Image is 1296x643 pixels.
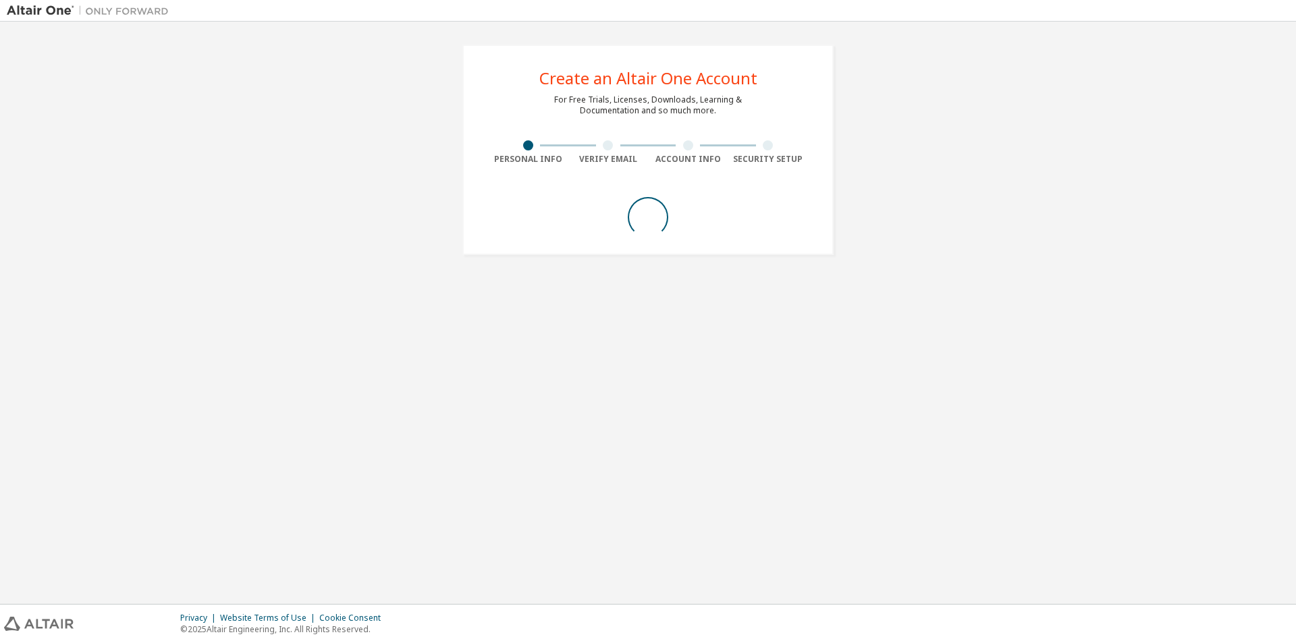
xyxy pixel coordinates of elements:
[180,623,389,635] p: © 2025 Altair Engineering, Inc. All Rights Reserved.
[7,4,175,18] img: Altair One
[539,70,757,86] div: Create an Altair One Account
[220,613,319,623] div: Website Terms of Use
[568,154,649,165] div: Verify Email
[488,154,568,165] div: Personal Info
[648,154,728,165] div: Account Info
[728,154,809,165] div: Security Setup
[554,94,742,116] div: For Free Trials, Licenses, Downloads, Learning & Documentation and so much more.
[319,613,389,623] div: Cookie Consent
[180,613,220,623] div: Privacy
[4,617,74,631] img: altair_logo.svg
